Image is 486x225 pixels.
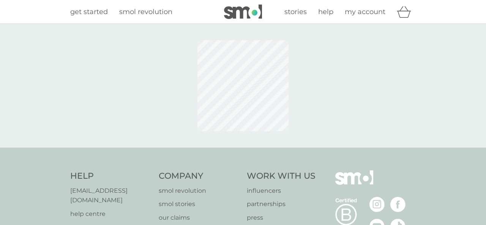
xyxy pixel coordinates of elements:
a: help centre [70,209,151,219]
span: help [318,8,333,16]
img: smol [224,5,262,19]
a: influencers [247,186,316,196]
span: stories [284,8,307,16]
a: partnerships [247,199,316,209]
div: basket [397,4,416,19]
span: smol revolution [119,8,172,16]
a: smol revolution [159,186,240,196]
img: smol [335,170,373,196]
img: visit the smol Facebook page [390,197,406,212]
img: visit the smol Instagram page [369,197,385,212]
a: smol stories [159,199,240,209]
a: my account [345,6,385,17]
h4: Help [70,170,151,182]
h4: Work With Us [247,170,316,182]
a: help [318,6,333,17]
a: stories [284,6,307,17]
h4: Company [159,170,240,182]
span: my account [345,8,385,16]
a: smol revolution [119,6,172,17]
a: press [247,213,316,223]
a: get started [70,6,108,17]
a: [EMAIL_ADDRESS][DOMAIN_NAME] [70,186,151,205]
a: our claims [159,213,240,223]
span: get started [70,8,108,16]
